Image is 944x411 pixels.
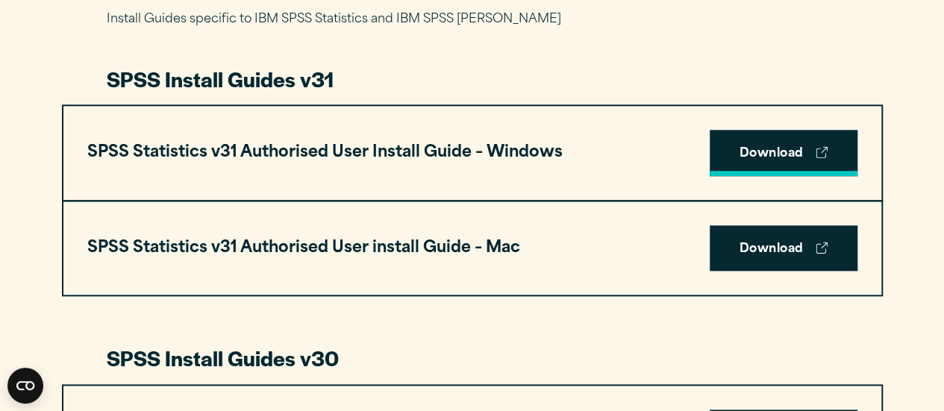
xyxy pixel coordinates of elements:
p: Install Guides specific to IBM SPSS Statistics and IBM SPSS [PERSON_NAME] [107,9,838,31]
h3: SPSS Install Guides v30 [107,344,838,372]
a: Download [710,225,857,272]
h3: SPSS Statistics v31 Authorised User Install Guide – Windows [87,139,563,167]
h3: SPSS Statistics v31 Authorised User install Guide – Mac [87,234,520,263]
button: Open CMP widget [7,368,43,404]
h3: SPSS Install Guides v31 [107,65,838,93]
a: Download [710,130,857,176]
